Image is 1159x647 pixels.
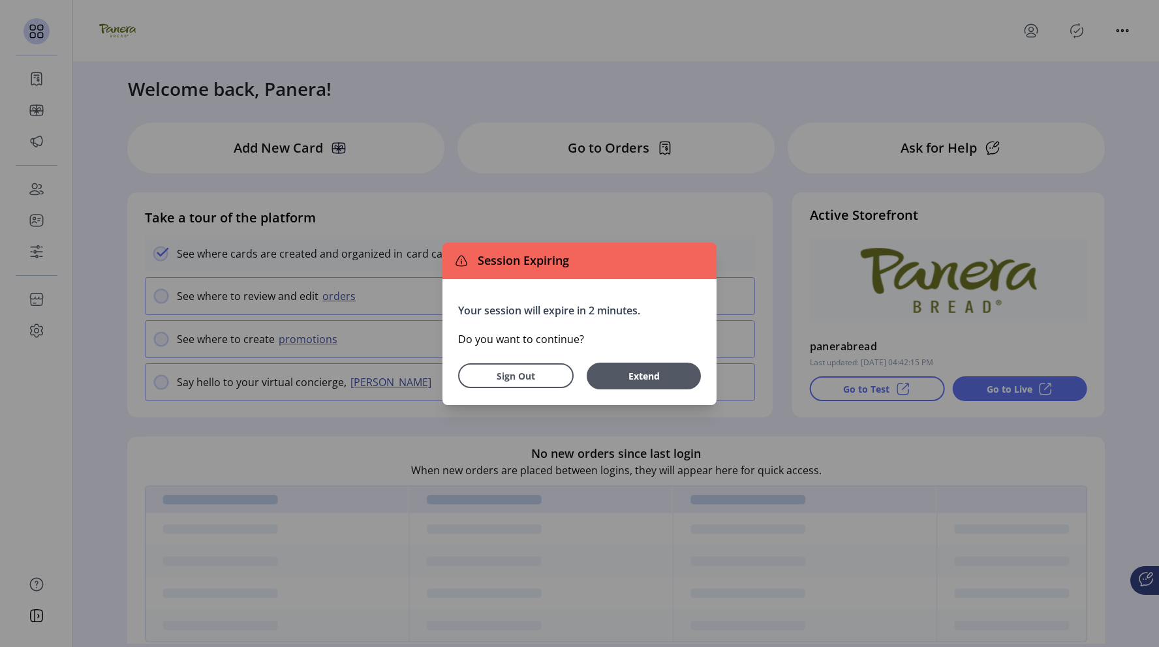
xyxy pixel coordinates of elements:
[458,363,574,388] button: Sign Out
[458,331,701,347] p: Do you want to continue?
[472,252,569,269] span: Session Expiring
[458,303,701,318] p: Your session will expire in 2 minutes.
[475,369,557,383] span: Sign Out
[587,363,701,389] button: Extend
[593,369,694,383] span: Extend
